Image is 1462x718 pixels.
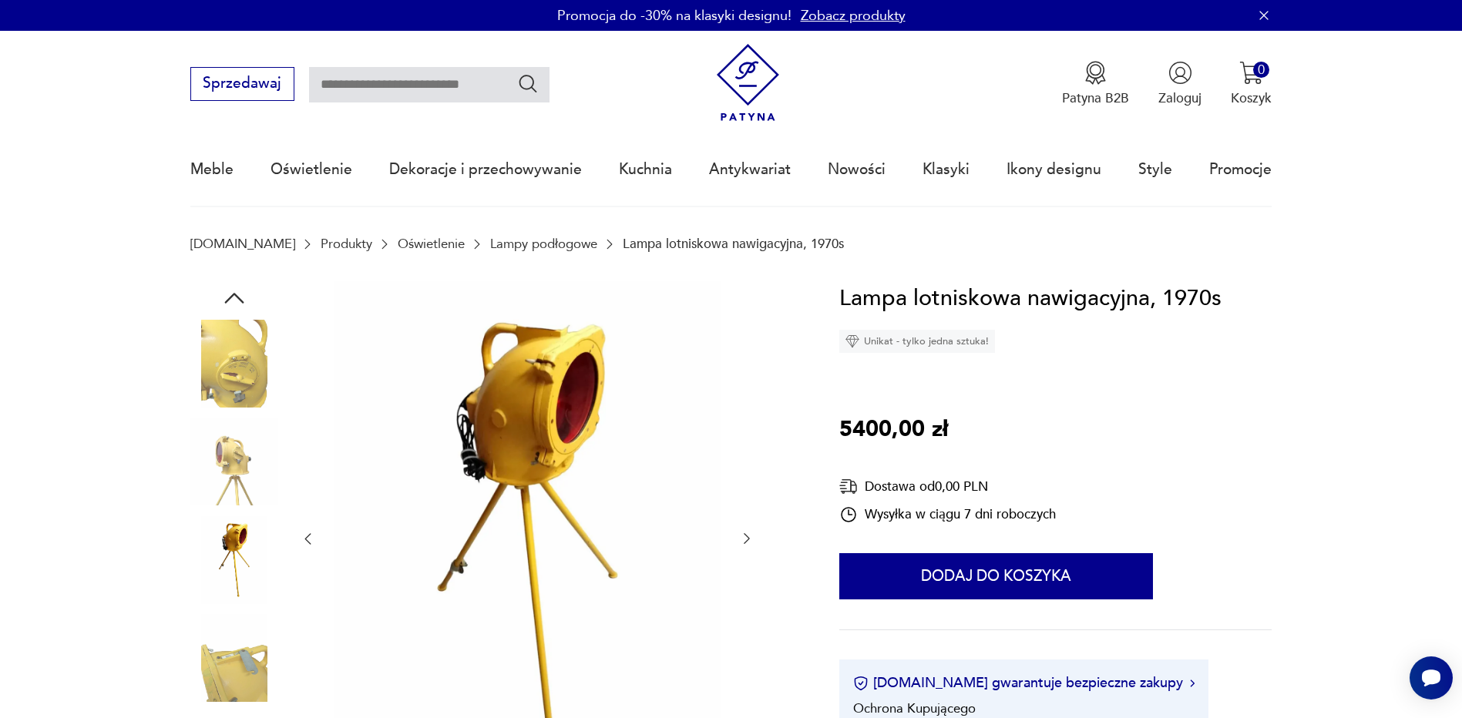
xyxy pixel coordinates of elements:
a: Kuchnia [619,134,672,205]
img: Ikona diamentu [845,334,859,348]
li: Ochrona Kupującego [853,700,976,717]
img: Ikona dostawy [839,477,858,496]
p: Promocja do -30% na klasyki designu! [557,6,791,25]
p: 5400,00 zł [839,412,948,448]
a: [DOMAIN_NAME] [190,237,295,251]
button: Szukaj [517,72,539,95]
button: 0Koszyk [1231,61,1272,107]
button: Sprzedawaj [190,67,294,101]
a: Style [1138,134,1172,205]
a: Promocje [1209,134,1272,205]
button: Patyna B2B [1062,61,1129,107]
img: Ikona strzałki w prawo [1190,679,1195,687]
a: Zobacz produkty [801,6,906,25]
div: Unikat - tylko jedna sztuka! [839,330,995,353]
a: Lampy podłogowe [490,237,597,251]
img: Ikona certyfikatu [853,676,869,691]
img: Zdjęcie produktu Lampa lotniskowa nawigacyjna, 1970s [190,614,278,702]
a: Klasyki [923,134,970,205]
h1: Lampa lotniskowa nawigacyjna, 1970s [839,281,1222,317]
a: Ikona medaluPatyna B2B [1062,61,1129,107]
p: Zaloguj [1158,89,1202,107]
div: Dostawa od 0,00 PLN [839,477,1056,496]
p: Lampa lotniskowa nawigacyjna, 1970s [623,237,844,251]
div: 0 [1253,62,1269,78]
a: Dekoracje i przechowywanie [389,134,582,205]
img: Zdjęcie produktu Lampa lotniskowa nawigacyjna, 1970s [190,418,278,505]
a: Oświetlenie [398,237,465,251]
img: Zdjęcie produktu Lampa lotniskowa nawigacyjna, 1970s [190,516,278,604]
a: Sprzedawaj [190,79,294,91]
iframe: Smartsupp widget button [1410,656,1453,700]
a: Nowości [828,134,886,205]
a: Produkty [321,237,372,251]
p: Koszyk [1231,89,1272,107]
div: Wysyłka w ciągu 7 dni roboczych [839,505,1056,524]
img: Ikona koszyka [1239,61,1263,85]
img: Patyna - sklep z meblami i dekoracjami vintage [709,44,787,122]
button: Zaloguj [1158,61,1202,107]
img: Ikonka użytkownika [1168,61,1192,85]
img: Ikona medalu [1084,61,1107,85]
a: Meble [190,134,234,205]
a: Antykwariat [709,134,791,205]
p: Patyna B2B [1062,89,1129,107]
button: [DOMAIN_NAME] gwarantuje bezpieczne zakupy [853,673,1195,693]
a: Oświetlenie [271,134,352,205]
button: Dodaj do koszyka [839,553,1153,599]
img: Zdjęcie produktu Lampa lotniskowa nawigacyjna, 1970s [190,320,278,408]
a: Ikony designu [1007,134,1101,205]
